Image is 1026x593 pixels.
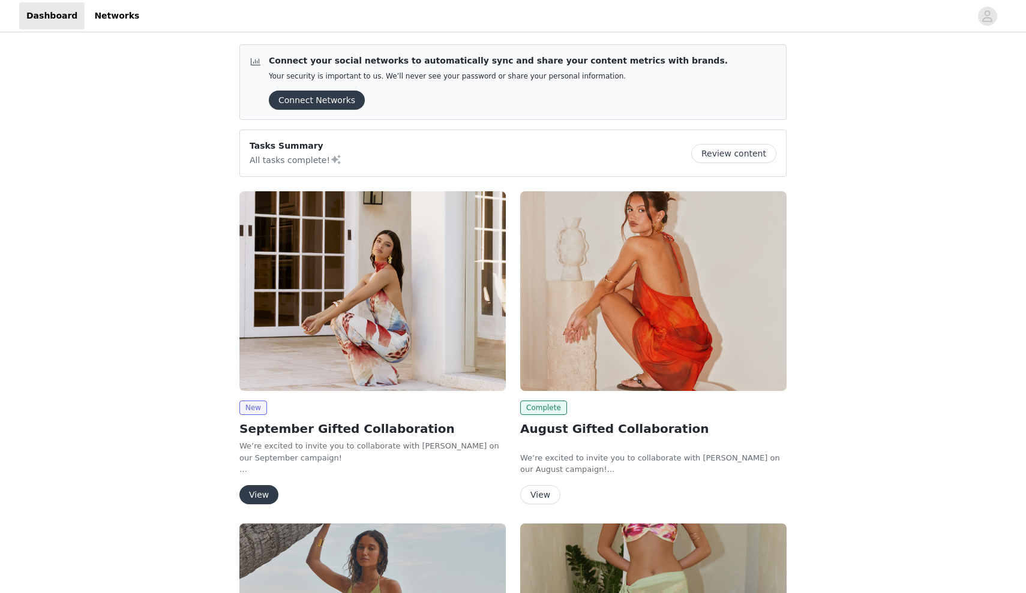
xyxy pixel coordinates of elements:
span: Complete [520,401,567,415]
p: Connect your social networks to automatically sync and share your content metrics with brands. [269,55,728,67]
img: Peppermayo UK [520,191,787,391]
a: View [520,490,560,499]
a: Dashboard [19,2,85,29]
p: Your security is important to us. We’ll never see your password or share your personal information. [269,72,728,81]
img: Peppermayo UK [239,191,506,391]
p: We’re excited to invite you to collaborate with [PERSON_NAME] on our September campaign! [239,440,506,463]
button: View [239,485,278,504]
p: We’re excited to invite you to collaborate with [PERSON_NAME] on our August campaign! [520,452,787,475]
h2: September Gifted Collaboration [239,420,506,438]
a: View [239,490,278,499]
button: Review content [691,144,776,163]
h2: August Gifted Collaboration [520,420,787,438]
span: New [239,401,267,415]
div: avatar [982,7,993,26]
button: Connect Networks [269,91,365,110]
p: Tasks Summary [250,140,342,152]
a: Networks [87,2,146,29]
button: View [520,485,560,504]
p: All tasks complete! [250,152,342,167]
